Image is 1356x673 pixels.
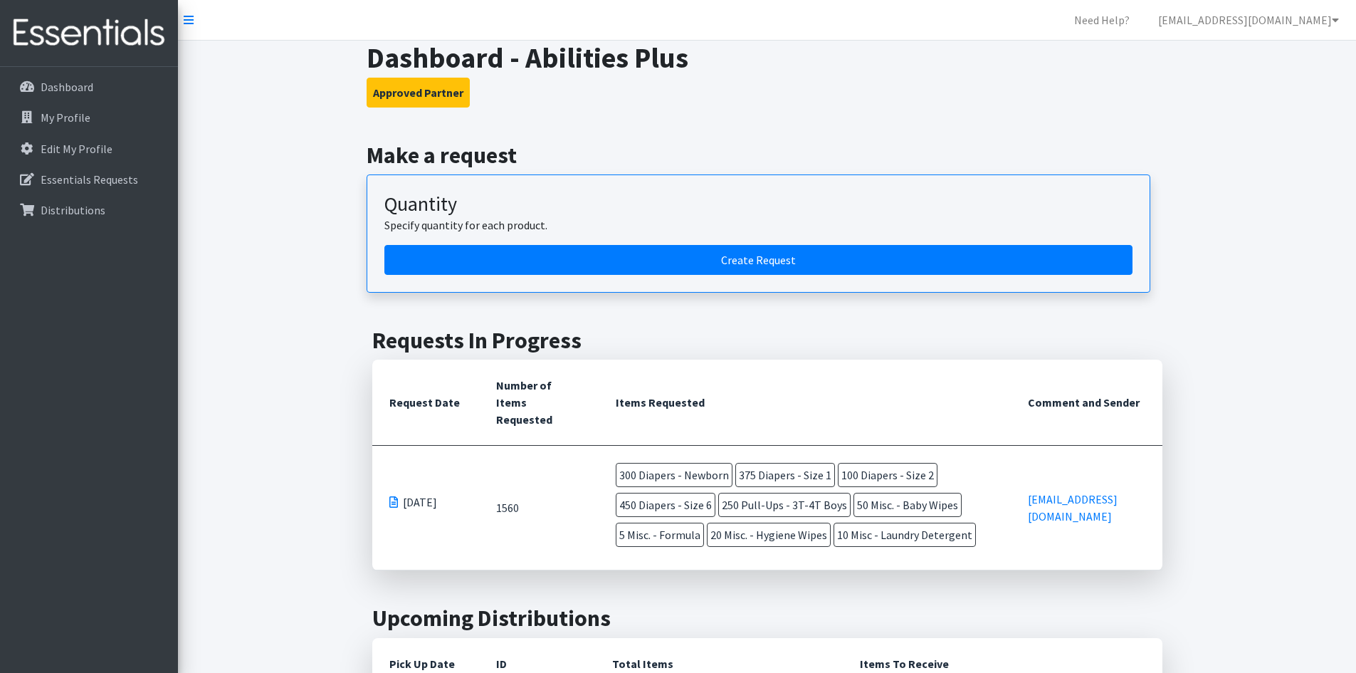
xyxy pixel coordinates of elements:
[384,216,1132,234] p: Specify quantity for each product.
[6,9,172,57] img: HumanEssentials
[41,110,90,125] p: My Profile
[718,493,851,517] span: 250 Pull-Ups - 3T-4T Boys
[707,523,831,547] span: 20 Misc. - Hygiene Wipes
[616,523,704,547] span: 5 Misc. - Formula
[367,41,1167,75] h1: Dashboard - Abilities Plus
[372,360,479,446] th: Request Date
[403,494,437,511] span: [DATE]
[372,605,1162,632] h2: Upcoming Distributions
[1011,360,1162,446] th: Comment and Sender
[6,103,172,132] a: My Profile
[384,245,1132,275] a: Create a request by quantity
[6,73,172,101] a: Dashboard
[1028,492,1118,523] a: [EMAIL_ADDRESS][DOMAIN_NAME]
[1147,6,1350,34] a: [EMAIL_ADDRESS][DOMAIN_NAME]
[367,142,1167,169] h2: Make a request
[834,523,976,547] span: 10 Misc - Laundry Detergent
[616,493,715,517] span: 450 Diapers - Size 6
[384,192,1132,216] h3: Quantity
[735,463,835,487] span: 375 Diapers - Size 1
[367,78,470,108] button: Approved Partner
[6,165,172,194] a: Essentials Requests
[838,463,937,487] span: 100 Diapers - Size 2
[6,196,172,224] a: Distributions
[853,493,962,517] span: 50 Misc. - Baby Wipes
[616,463,732,487] span: 300 Diapers - Newborn
[599,360,1011,446] th: Items Requested
[479,360,599,446] th: Number of Items Requested
[41,203,105,217] p: Distributions
[41,172,138,187] p: Essentials Requests
[41,80,93,94] p: Dashboard
[1063,6,1141,34] a: Need Help?
[41,142,112,156] p: Edit My Profile
[372,327,1162,354] h2: Requests In Progress
[479,446,599,570] td: 1560
[6,135,172,163] a: Edit My Profile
